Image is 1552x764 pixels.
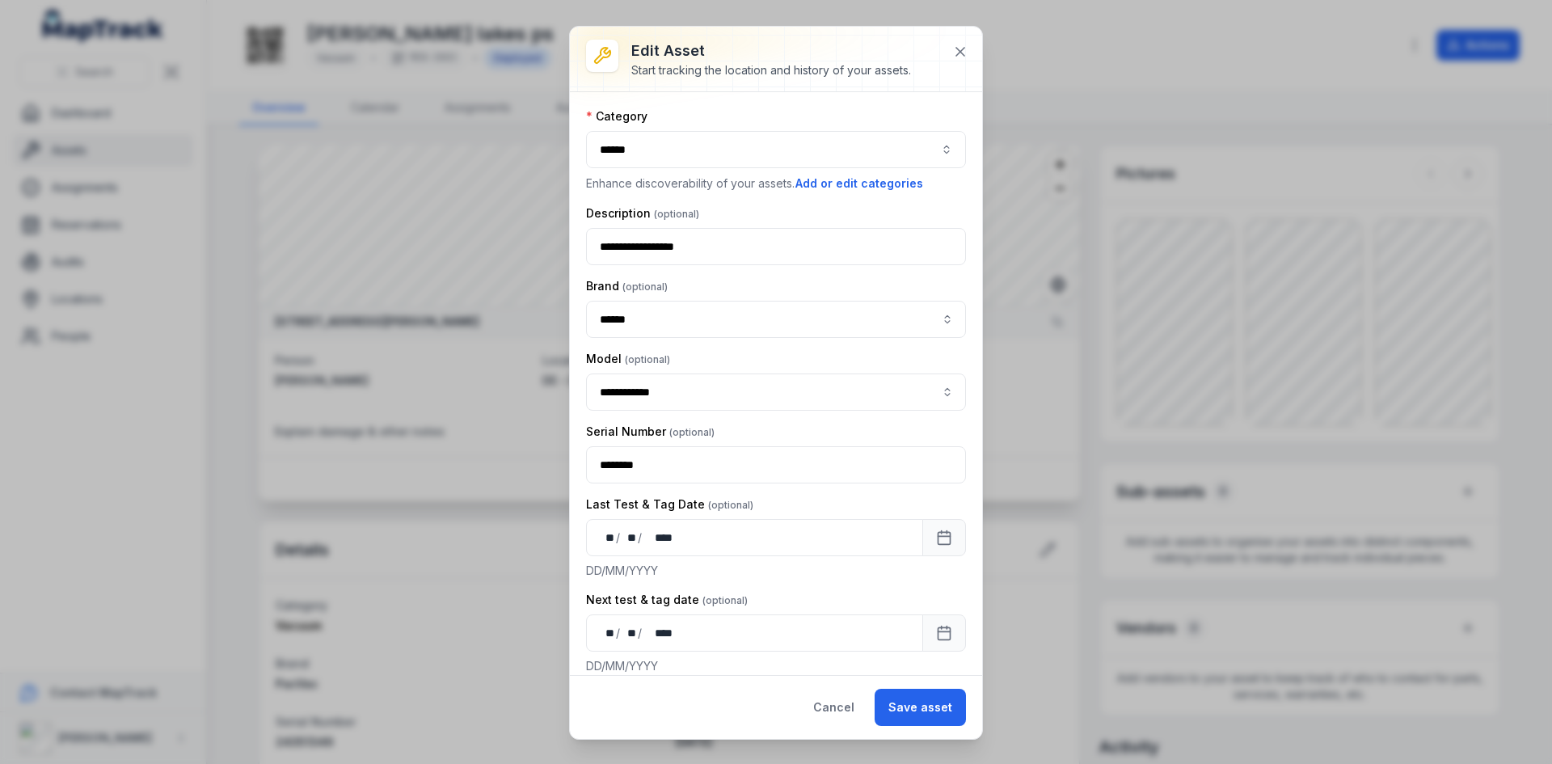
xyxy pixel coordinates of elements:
p: DD/MM/YYYY [586,658,966,674]
label: Model [586,351,670,367]
button: Calendar [922,614,966,652]
p: Enhance discoverability of your assets. [586,175,966,192]
label: Serial Number [586,424,715,440]
label: Category [586,108,647,125]
p: DD/MM/YYYY [586,563,966,579]
div: year, [643,625,674,641]
button: Save asset [875,689,966,726]
div: year, [643,530,674,546]
div: day, [600,530,616,546]
label: Last Test & Tag Date [586,496,753,513]
button: Add or edit categories [795,175,924,192]
div: / [616,625,622,641]
label: Next test & tag date [586,592,748,608]
div: / [616,530,622,546]
div: / [638,530,643,546]
button: Calendar [922,519,966,556]
input: asset-edit:cf[95398f92-8612-421e-aded-2a99c5a8da30]-label [586,301,966,338]
h3: Edit asset [631,40,911,62]
button: Cancel [799,689,868,726]
label: Brand [586,278,668,294]
label: Description [586,205,699,222]
div: day, [600,625,616,641]
div: month, [622,530,638,546]
input: asset-edit:cf[ae11ba15-1579-4ecc-996c-910ebae4e155]-label [586,374,966,411]
div: month, [622,625,638,641]
div: Start tracking the location and history of your assets. [631,62,911,78]
div: / [638,625,643,641]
